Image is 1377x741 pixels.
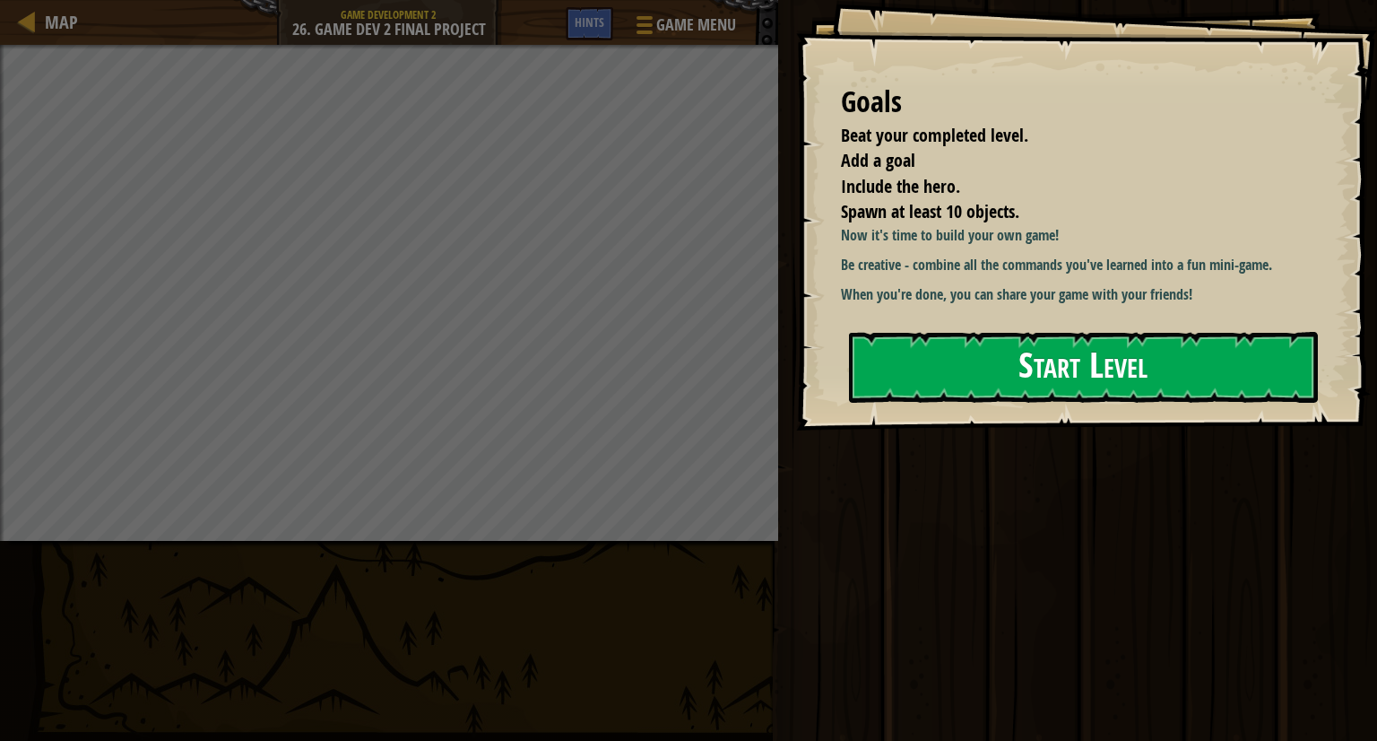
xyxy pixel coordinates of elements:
[841,255,1328,275] p: Be creative - combine all the commands you've learned into a fun mini-game.
[45,10,78,34] span: Map
[622,7,747,49] button: Game Menu
[849,332,1318,403] button: Start Level
[841,225,1328,246] p: Now it's time to build your own game!
[841,82,1314,123] div: Goals
[818,123,1310,149] li: Beat your completed level.
[841,174,960,198] span: Include the hero.
[818,199,1310,225] li: Spawn at least 10 objects.
[575,13,604,31] span: Hints
[656,13,736,37] span: Game Menu
[841,284,1328,305] p: When you're done, you can share your game with your friends!
[818,148,1310,174] li: Add a goal
[36,10,78,34] a: Map
[841,148,915,172] span: Add a goal
[841,199,1019,223] span: Spawn at least 10 objects.
[841,123,1028,147] span: Beat your completed level.
[818,174,1310,200] li: Include the hero.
